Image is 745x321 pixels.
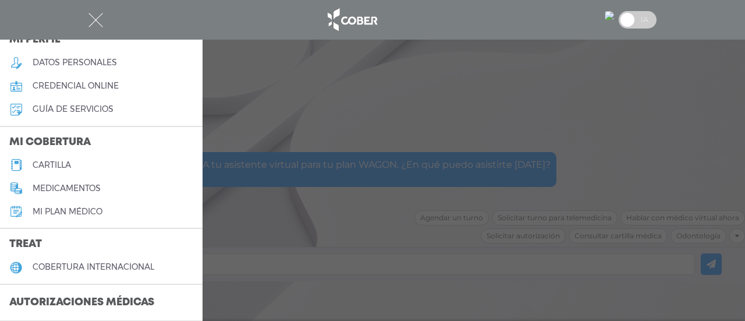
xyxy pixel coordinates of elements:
[33,262,154,272] h5: cobertura internacional
[33,58,117,68] h5: datos personales
[33,207,102,217] h5: Mi plan médico
[605,11,614,20] img: 24613
[33,184,101,193] h5: medicamentos
[321,6,382,34] img: logo_cober_home-white.png
[33,104,113,114] h5: guía de servicios
[88,13,103,27] img: Cober_menu-close-white.svg
[33,160,71,170] h5: cartilla
[33,81,119,91] h5: credencial online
